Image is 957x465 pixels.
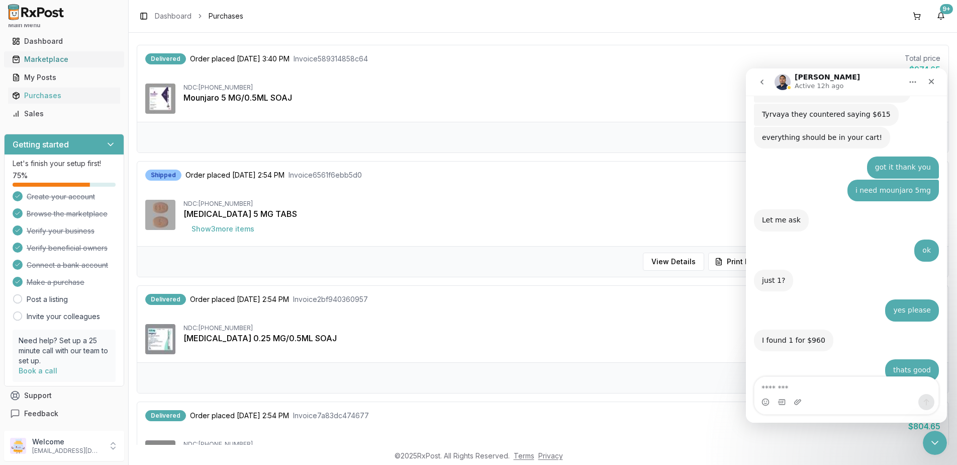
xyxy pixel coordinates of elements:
[27,209,108,219] span: Browse the marketplace
[145,410,186,421] div: Delivered
[4,88,124,104] button: Purchases
[27,277,84,287] span: Make a purchase
[8,21,120,29] h2: Main Menu
[145,324,175,354] img: Wegovy 0.25 MG/0.5ML SOAJ
[19,336,110,366] p: Need help? Set up a 25 minute call with our team to set up.
[145,84,175,114] img: Mounjaro 5 MG/0.5ML SOAJ
[183,200,940,208] div: NDC: [PHONE_NUMBER]
[289,170,362,180] span: Invoice 6561f6ebb5d0
[145,170,181,181] div: Shipped
[293,294,368,304] span: Invoice 2bf940360957
[4,4,68,20] img: RxPost Logo
[905,63,940,75] div: $974.65
[940,4,953,14] div: 9+
[190,294,289,304] span: Order placed [DATE] 2:54 PM
[12,36,116,46] div: Dashboard
[905,53,940,63] div: Total price
[4,106,124,122] button: Sales
[708,253,777,271] button: Print Invoice
[32,437,102,447] p: Welcome
[155,11,192,21] a: Dashboard
[4,405,124,423] button: Feedback
[514,451,534,460] a: Terms
[209,11,243,21] span: Purchases
[27,312,100,322] a: Invite your colleagues
[4,69,124,86] button: My Posts
[4,51,124,67] button: Marketplace
[183,84,940,92] div: NDC: [PHONE_NUMBER]
[8,50,120,68] a: Marketplace
[32,447,102,455] p: [EMAIL_ADDRESS][DOMAIN_NAME]
[145,53,186,64] div: Delivered
[190,54,290,64] span: Order placed [DATE] 3:40 PM
[12,72,116,83] div: My Posts
[183,324,940,332] div: NDC: [PHONE_NUMBER]
[4,386,124,405] button: Support
[12,54,116,64] div: Marketplace
[905,420,940,432] div: $804.65
[8,32,120,50] a: Dashboard
[13,171,28,181] span: 75 %
[4,33,124,49] button: Dashboard
[183,220,262,238] button: Show3more items
[13,138,69,150] h3: Getting started
[19,366,57,375] a: Book a call
[13,159,116,169] p: Let's finish your setup first!
[145,294,186,305] div: Delivered
[643,253,704,271] button: View Details
[27,243,108,253] span: Verify beneficial owners
[8,68,120,87] a: My Posts
[933,8,949,24] button: 9+
[24,409,58,419] span: Feedback
[183,440,940,448] div: NDC: [PHONE_NUMBER]
[27,192,95,202] span: Create your account
[27,260,108,270] span: Connect a bank account
[10,438,26,454] img: User avatar
[185,170,284,180] span: Order placed [DATE] 2:54 PM
[12,91,116,101] div: Purchases
[8,87,120,105] a: Purchases
[8,105,120,123] a: Sales
[145,200,175,230] img: Eliquis 5 MG TABS
[190,411,289,421] span: Order placed [DATE] 2:54 PM
[923,431,947,455] iframe: Intercom live chat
